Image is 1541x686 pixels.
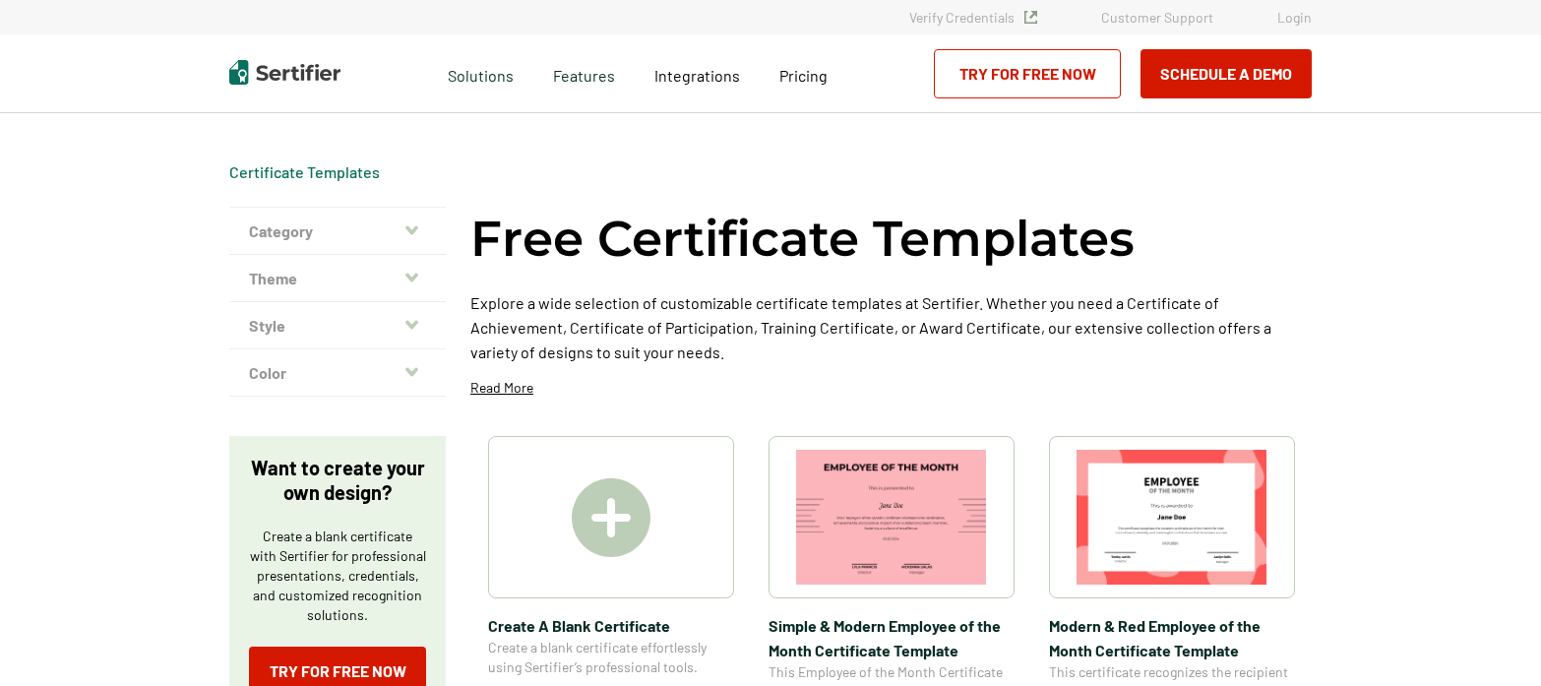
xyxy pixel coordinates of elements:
[1277,9,1312,26] a: Login
[1024,11,1037,24] img: Verified
[654,66,740,85] span: Integrations
[769,613,1015,662] span: Simple & Modern Employee of the Month Certificate Template
[448,61,514,86] span: Solutions
[1049,613,1295,662] span: Modern & Red Employee of the Month Certificate Template
[488,638,734,677] span: Create a blank certificate effortlessly using Sertifier’s professional tools.
[249,456,426,505] p: Want to create your own design?
[229,162,380,181] a: Certificate Templates
[229,60,340,85] img: Sertifier | Digital Credentialing Platform
[470,207,1135,271] h1: Free Certificate Templates
[470,378,533,398] p: Read More
[553,61,615,86] span: Features
[229,349,446,397] button: Color
[654,61,740,86] a: Integrations
[249,527,426,625] p: Create a blank certificate with Sertifier for professional presentations, credentials, and custom...
[1077,450,1267,585] img: Modern & Red Employee of the Month Certificate Template
[229,162,380,182] span: Certificate Templates
[572,478,650,557] img: Create A Blank Certificate
[934,49,1121,98] a: Try for Free Now
[1101,9,1213,26] a: Customer Support
[229,302,446,349] button: Style
[229,162,380,182] div: Breadcrumb
[779,66,828,85] span: Pricing
[796,450,987,585] img: Simple & Modern Employee of the Month Certificate Template
[229,208,446,255] button: Category
[779,61,828,86] a: Pricing
[488,613,734,638] span: Create A Blank Certificate
[229,255,446,302] button: Theme
[909,9,1037,26] a: Verify Credentials
[470,290,1312,364] p: Explore a wide selection of customizable certificate templates at Sertifier. Whether you need a C...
